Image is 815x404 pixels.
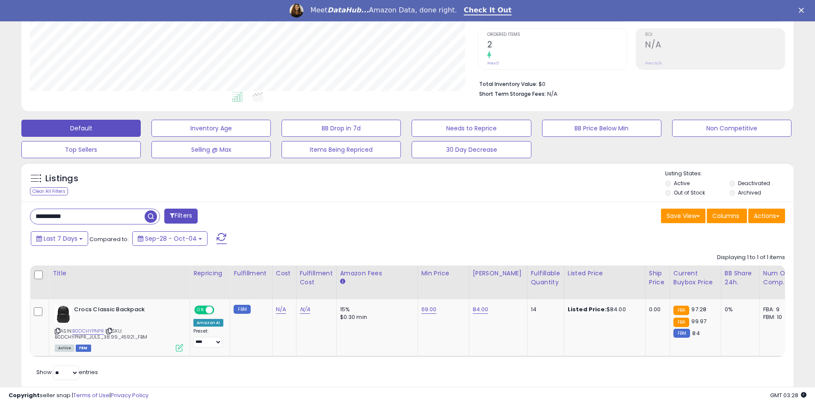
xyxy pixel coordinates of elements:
small: Prev: N/A [645,61,662,66]
div: [PERSON_NAME] [473,269,524,278]
b: Total Inventory Value: [479,80,537,88]
span: ON [195,307,206,314]
div: Fulfillment Cost [300,269,333,287]
label: Archived [738,189,761,196]
span: | SKU: B0DCHYPNPR_JULS_38.99_45921_FBM [55,327,147,340]
p: Listing States: [665,170,794,178]
button: Needs to Reprice [412,120,531,137]
div: Listed Price [568,269,642,278]
div: FBA: 9 [763,306,791,313]
a: Check It Out [464,6,512,15]
span: 97.28 [691,305,706,313]
span: 99.97 [691,317,706,325]
div: seller snap | | [9,392,148,400]
button: Items Being Repriced [282,141,401,158]
button: Columns [707,209,747,223]
button: Top Sellers [21,141,141,158]
button: Inventory Age [151,120,271,137]
div: Displaying 1 to 1 of 1 items [717,254,785,262]
small: FBM [673,329,690,338]
span: N/A [547,90,557,98]
small: Amazon Fees. [340,278,345,286]
button: 30 Day Decrease [412,141,531,158]
span: Columns [712,212,739,220]
div: ASIN: [55,306,183,351]
div: 0.00 [649,306,663,313]
a: B0DCHYPNPR [72,327,104,335]
div: Current Buybox Price [673,269,717,287]
div: Fulfillable Quantity [531,269,560,287]
div: 14 [531,306,557,313]
button: Selling @ Max [151,141,271,158]
h2: 2 [487,40,627,51]
small: FBM [234,305,250,314]
label: Active [674,180,690,187]
i: DataHub... [327,6,369,14]
button: BB Drop in 7d [282,120,401,137]
img: 31LOEtepL9L._SL40_.jpg [55,306,72,323]
span: OFF [213,307,227,314]
div: Preset: [193,328,223,348]
label: Out of Stock [674,189,705,196]
small: Prev: 0 [487,61,499,66]
div: Amazon Fees [340,269,414,278]
div: $0.30 min [340,313,411,321]
div: 15% [340,306,411,313]
div: Title [53,269,186,278]
div: Repricing [193,269,226,278]
span: Last 7 Days [44,234,77,243]
div: Close [799,8,807,13]
span: 2025-10-12 03:28 GMT [770,391,806,399]
small: FBA [673,306,689,315]
button: BB Price Below Min [542,120,661,137]
span: FBM [76,345,91,352]
button: Last 7 Days [31,231,88,246]
b: Crocs Classic Backpack [74,306,178,316]
div: Fulfillment [234,269,268,278]
h2: N/A [645,40,785,51]
strong: Copyright [9,391,40,399]
div: Num of Comp. [763,269,794,287]
div: FBM: 10 [763,313,791,321]
button: Sep-28 - Oct-04 [132,231,207,246]
button: Actions [748,209,785,223]
img: Profile image for Georgie [290,4,303,18]
b: Listed Price: [568,305,607,313]
b: Short Term Storage Fees: [479,90,546,97]
span: 84 [692,329,699,337]
div: $84.00 [568,306,639,313]
span: Sep-28 - Oct-04 [145,234,197,243]
label: Deactivated [738,180,770,187]
button: Filters [164,209,198,224]
div: Min Price [421,269,465,278]
div: 0% [725,306,753,313]
span: All listings currently available for purchase on Amazon [55,345,74,352]
span: Ordered Items [487,32,627,37]
h5: Listings [45,173,78,185]
a: 84.00 [473,305,489,314]
button: Save View [661,209,705,223]
div: Meet Amazon Data, done right. [310,6,457,15]
a: Terms of Use [73,391,110,399]
button: Non Competitive [672,120,791,137]
button: Default [21,120,141,137]
div: Ship Price [649,269,666,287]
div: Clear All Filters [30,187,68,195]
a: 69.00 [421,305,437,314]
a: Privacy Policy [111,391,148,399]
div: BB Share 24h. [725,269,756,287]
a: N/A [276,305,286,314]
div: Amazon AI [193,319,223,327]
span: Compared to: [89,235,129,243]
li: $0 [479,78,779,88]
small: FBA [673,318,689,327]
span: Show: entries [36,368,98,376]
span: ROI [645,32,785,37]
div: Cost [276,269,293,278]
a: N/A [300,305,310,314]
